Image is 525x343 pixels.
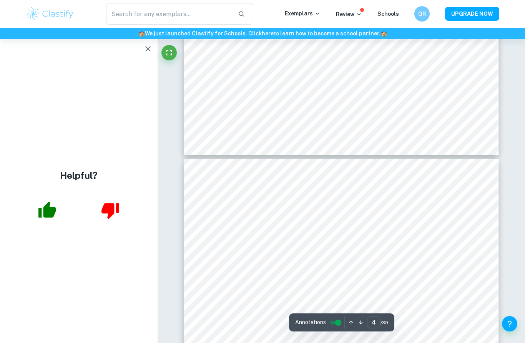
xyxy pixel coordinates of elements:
[285,9,321,18] p: Exemplars
[414,6,430,22] button: GR
[161,45,177,60] button: Fullscreen
[106,3,232,25] input: Search for any exemplars...
[60,168,98,182] h4: Helpful?
[418,10,427,18] h6: GR
[295,318,326,326] span: Annotations
[336,10,362,18] p: Review
[445,7,499,21] button: UPGRADE NOW
[502,316,517,331] button: Help and Feedback
[377,11,399,17] a: Schools
[26,6,75,22] img: Clastify logo
[262,30,274,37] a: here
[2,29,523,38] h6: We just launched Clastify for Schools. Click to learn how to become a school partner.
[380,319,388,326] span: / 39
[138,30,145,37] span: 🏫
[380,30,387,37] span: 🏫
